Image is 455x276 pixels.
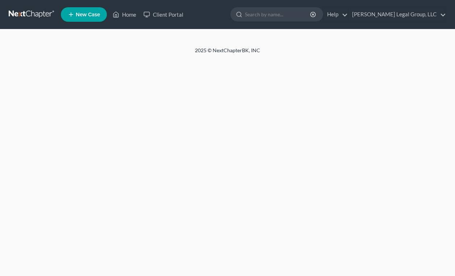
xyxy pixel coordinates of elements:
a: Client Portal [140,8,187,21]
a: [PERSON_NAME] Legal Group, LLC [348,8,446,21]
input: Search by name... [245,8,311,21]
a: Help [323,8,348,21]
span: New Case [76,12,100,17]
a: Home [109,8,140,21]
div: 2025 © NextChapterBK, INC [21,47,434,60]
